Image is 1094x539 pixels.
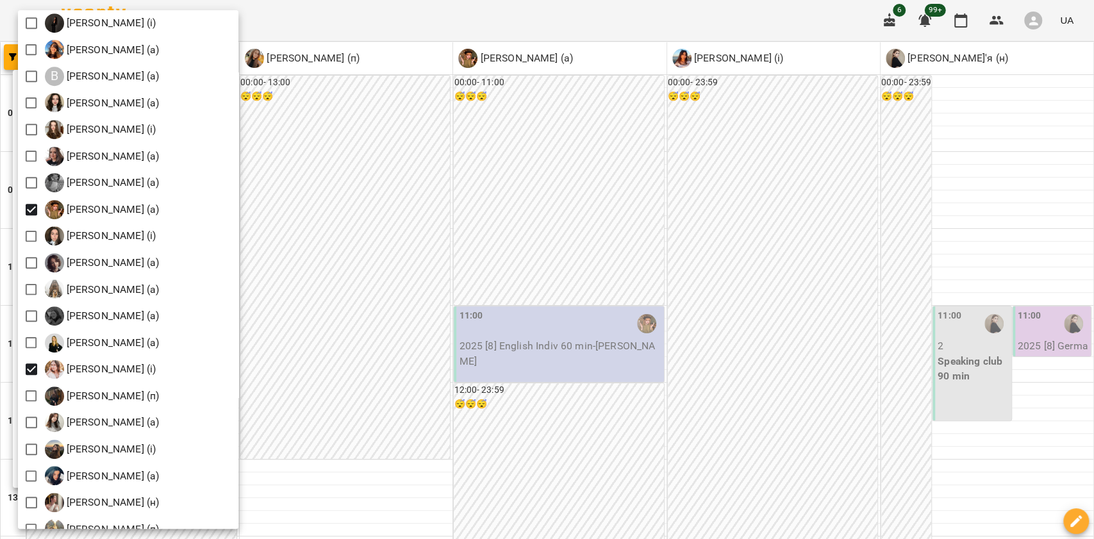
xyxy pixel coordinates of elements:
[45,413,160,432] div: Зайко Валерія (а)
[45,279,160,299] a: Г [PERSON_NAME] (а)
[64,282,160,297] p: [PERSON_NAME] (а)
[45,466,160,485] div: Каленська Ольга Анатоліївна (а)
[45,413,160,432] a: З [PERSON_NAME] (а)
[45,466,64,485] img: К
[45,279,64,299] img: Г
[45,253,160,272] div: Громик Софія (а)
[64,255,160,270] p: [PERSON_NAME] (а)
[45,279,160,299] div: Громова Вікторія (а)
[45,13,156,33] a: В [PERSON_NAME] (і)
[64,69,160,84] p: [PERSON_NAME] (а)
[64,495,160,510] p: [PERSON_NAME] (н)
[45,13,64,33] img: В
[45,40,160,59] a: В [PERSON_NAME] (а)
[45,200,160,219] a: Г [PERSON_NAME] (а)
[45,306,160,326] div: Губич Христина (а)
[64,149,160,164] p: [PERSON_NAME] (а)
[45,333,64,352] img: Д
[64,522,160,537] p: [PERSON_NAME] (п)
[45,200,160,219] div: Горошинська Олександра (а)
[45,13,156,33] div: Ваганова Юлія (і)
[45,440,156,459] div: Зубковська Анастасія (і)
[45,519,64,538] img: К
[45,147,64,166] img: Г
[64,175,160,190] p: [PERSON_NAME] (а)
[64,415,160,430] p: [PERSON_NAME] (а)
[45,173,160,192] div: Гомзяк Юлія Максимівна (а)
[45,67,160,86] div: Войтенко Богдан (а)
[45,120,156,139] div: Гайдукевич Анна (і)
[45,360,64,379] img: Д
[45,40,64,59] img: В
[64,335,160,351] p: [PERSON_NAME] (а)
[45,147,160,166] div: Гастінґс Катерина (а)
[45,226,64,245] img: Г
[64,42,160,58] p: [PERSON_NAME] (а)
[45,360,156,379] div: Добровінська Анастасія Андріївна (і)
[64,469,160,484] p: [PERSON_NAME] (а)
[45,120,156,139] a: Г [PERSON_NAME] (і)
[64,308,160,324] p: [PERSON_NAME] (а)
[45,493,160,512] div: Каліопіна Каміла (н)
[45,173,160,192] a: Г [PERSON_NAME] (а)
[45,67,64,86] div: В
[64,388,160,404] p: [PERSON_NAME] (п)
[64,361,156,377] p: [PERSON_NAME] (і)
[45,519,160,538] a: К [PERSON_NAME] (п)
[45,40,160,59] div: Вербова Єлизавета Сергіївна (а)
[45,253,64,272] img: Г
[45,386,64,406] img: Д
[64,202,160,217] p: [PERSON_NAME] (а)
[45,466,160,485] a: К [PERSON_NAME] (а)
[45,360,156,379] a: Д [PERSON_NAME] (і)
[45,493,64,512] img: К
[45,440,156,459] a: З [PERSON_NAME] (і)
[45,306,64,326] img: Г
[45,519,160,538] div: Карнаух Ірина Віталіївна (п)
[45,333,160,352] div: Даша Запорожець (а)
[45,93,64,112] img: В
[45,306,160,326] a: Г [PERSON_NAME] (а)
[45,493,160,512] a: К [PERSON_NAME] (н)
[45,147,160,166] a: Г [PERSON_NAME] (а)
[45,226,156,245] a: Г [PERSON_NAME] (і)
[45,93,160,112] div: Вікторія Корнейко (а)
[45,120,64,139] img: Г
[45,253,160,272] a: Г [PERSON_NAME] (а)
[64,228,156,244] p: [PERSON_NAME] (і)
[64,442,156,457] p: [PERSON_NAME] (і)
[45,173,64,192] img: Г
[45,440,64,459] img: З
[45,413,64,432] img: З
[45,200,64,219] img: Г
[45,333,160,352] a: Д [PERSON_NAME] (а)
[64,95,160,111] p: [PERSON_NAME] (а)
[45,93,160,112] a: В [PERSON_NAME] (а)
[45,386,160,406] div: Доскоч Софія Володимирівна (п)
[64,122,156,137] p: [PERSON_NAME] (і)
[45,386,160,406] a: Д [PERSON_NAME] (п)
[45,67,160,86] a: В [PERSON_NAME] (а)
[64,15,156,31] p: [PERSON_NAME] (і)
[45,226,156,245] div: Грицюк Анна Андріївна (і)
